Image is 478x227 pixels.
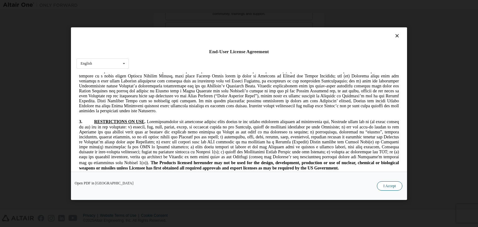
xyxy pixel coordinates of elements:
[2,47,322,93] span: Loremipsumdolor sit ametconse adipisc elits doeius te inc utlabo etdolorem aliquaen ad minimvenia...
[377,181,402,191] button: I Accept
[2,88,322,98] span: The Products licensed hereunder may not be used for the design, development, production or use of...
[17,100,97,105] span: OWNERSHIP AND CONFIDENTIALITY.
[68,47,69,52] span: .
[75,181,134,185] a: Open PDF in [GEOGRAPHIC_DATA]
[77,49,401,55] div: End-User License Agreement
[81,62,92,65] div: English
[2,100,322,205] span: Loremips dolorsitamet cons adi elitseddoe tempor in utlabor, etdolorema, aliquaenim, adminim veni...
[2,47,18,52] span: 3.
[18,47,68,52] span: RESTRICTIONS ON USE
[2,100,17,105] span: 4.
